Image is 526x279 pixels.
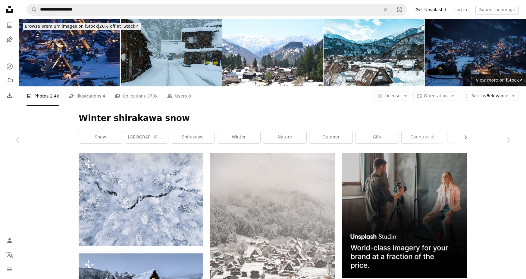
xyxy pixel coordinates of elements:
a: Explore [4,60,16,73]
a: gifu [355,131,399,143]
a: [GEOGRAPHIC_DATA] [125,131,168,143]
button: Menu [4,263,16,275]
h1: Winter shirakawa snow [79,113,467,124]
img: Shirakawago, Gifu, Japan [324,19,424,86]
a: winter [217,131,260,143]
span: 20% off at iStock ↗ [25,24,139,29]
img: Shirakawago in Central Japan [19,19,120,86]
a: Collections 379k [115,86,158,106]
a: View more on iStock↗ [472,74,526,86]
a: Photos [4,19,16,31]
a: Next [490,111,526,169]
a: Browse premium images on iStock|20% off at iStock↗ [19,19,144,34]
img: Night vision of Shirakawago [425,19,526,86]
a: countryside [402,131,445,143]
a: an aerial view of a snow covered forest [79,197,203,202]
a: shirakawa [171,131,214,143]
span: License [385,93,401,98]
span: Browse premium images on iStock | [25,24,99,29]
span: Sort by [471,93,486,98]
a: snow [79,131,122,143]
form: Find visuals sitewide [27,4,407,16]
a: nature [263,131,306,143]
a: Log in / Sign up [4,234,16,246]
a: Get Unsplash+ [412,5,451,14]
img: file-1715651741414-859baba4300dimage [342,153,467,277]
button: Orientation [413,91,458,101]
a: vehicle [448,131,491,143]
button: Sort byRelevance [461,91,519,101]
a: Collections [4,75,16,87]
img: an aerial view of a snow covered forest [79,153,203,246]
button: Language [4,249,16,261]
span: 4 [103,93,105,99]
a: a snow covered village with mountains in the background [210,233,335,239]
span: Orientation [424,93,448,98]
button: Clear [379,4,392,15]
a: Illustrations 4 [69,86,105,106]
span: 379k [147,93,158,99]
button: Search Unsplash [27,4,37,15]
button: Visual search [392,4,407,15]
button: Submit an image [475,5,519,14]
span: Relevance [471,93,508,99]
img: Ainokura in Goka yama Mountain is small, picturesque village in Shirakawa-go, known for world her... [222,19,323,86]
span: View more on iStock ↗ [476,78,522,82]
a: Log in [451,5,471,14]
a: outdoor [309,131,352,143]
a: Download History [4,89,16,101]
span: 0 [188,93,191,99]
img: Shirakawa-go in blizzard , Japan [121,19,222,86]
a: Illustrations [4,34,16,46]
button: scroll list to the right [460,131,467,143]
button: License [374,91,411,101]
a: Users 0 [167,86,191,106]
